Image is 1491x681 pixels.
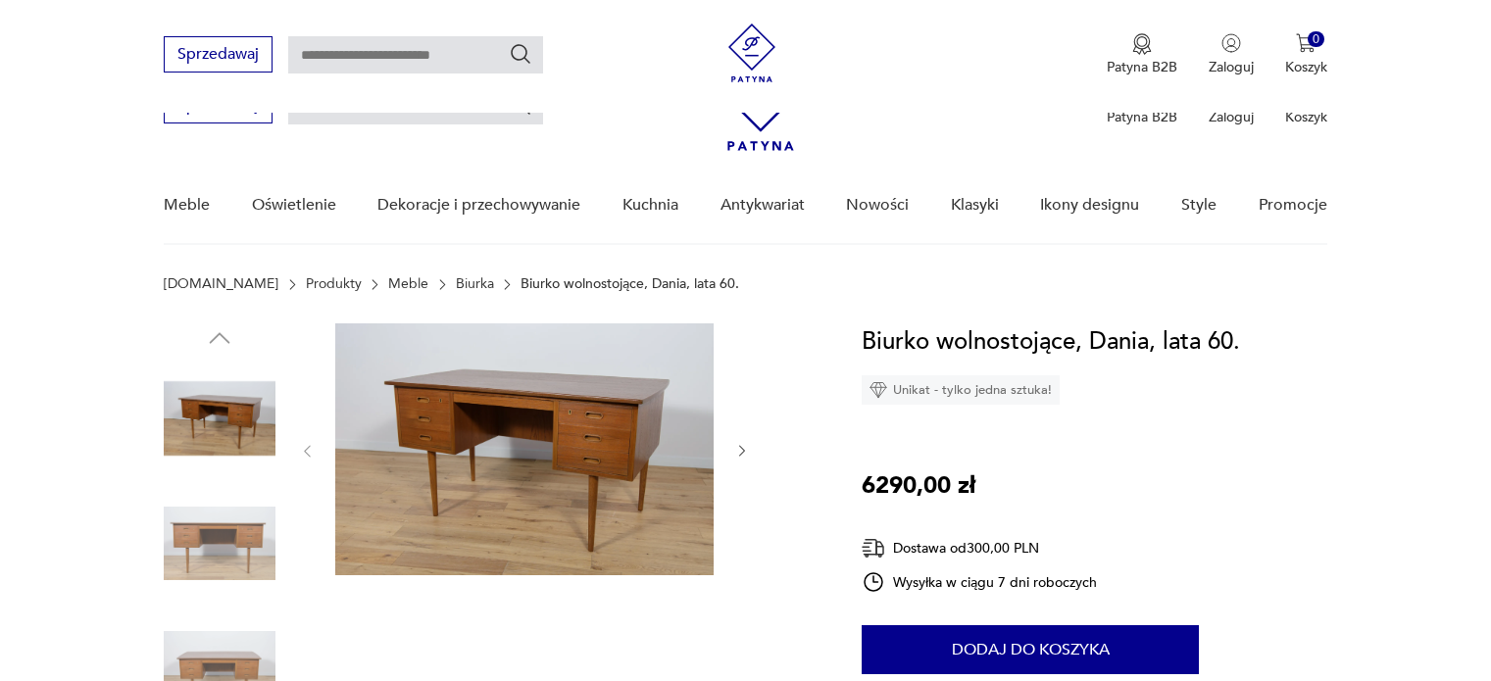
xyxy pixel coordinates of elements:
a: Promocje [1259,168,1327,243]
p: Patyna B2B [1107,108,1177,126]
img: Patyna - sklep z meblami i dekoracjami vintage [722,24,781,82]
h1: Biurko wolnostojące, Dania, lata 60. [862,323,1240,361]
img: Ikona dostawy [862,536,885,560]
img: Ikona koszyka [1296,33,1316,53]
p: Koszyk [1285,58,1327,76]
button: Sprzedawaj [164,36,273,73]
img: Ikona diamentu [870,381,887,399]
button: Szukaj [509,42,532,66]
button: Patyna B2B [1107,33,1177,76]
a: Klasyki [951,168,999,243]
a: Ikony designu [1040,168,1139,243]
img: Zdjęcie produktu Biurko wolnostojące, Dania, lata 60. [164,363,275,474]
a: Ikona medaluPatyna B2B [1107,33,1177,76]
p: Koszyk [1285,108,1327,126]
img: Ikonka użytkownika [1221,33,1241,53]
a: [DOMAIN_NAME] [164,276,278,292]
div: Dostawa od 300,00 PLN [862,536,1097,560]
a: Biurka [456,276,494,292]
a: Kuchnia [622,168,678,243]
img: Zdjęcie produktu Biurko wolnostojące, Dania, lata 60. [164,488,275,600]
div: Wysyłka w ciągu 7 dni roboczych [862,570,1097,594]
div: 0 [1308,31,1324,48]
a: Oświetlenie [252,168,336,243]
p: Zaloguj [1209,58,1254,76]
p: Zaloguj [1209,108,1254,126]
a: Sprzedawaj [164,100,273,114]
button: 0Koszyk [1285,33,1327,76]
a: Meble [164,168,210,243]
a: Produkty [306,276,362,292]
p: 6290,00 zł [862,467,975,505]
p: Biurko wolnostojące, Dania, lata 60. [521,276,739,292]
a: Dekoracje i przechowywanie [377,168,580,243]
button: Dodaj do koszyka [862,625,1199,674]
div: Unikat - tylko jedna sztuka! [862,375,1060,405]
p: Patyna B2B [1107,58,1177,76]
img: Zdjęcie produktu Biurko wolnostojące, Dania, lata 60. [335,323,714,575]
img: Ikona medalu [1132,33,1152,55]
a: Style [1181,168,1217,243]
a: Sprzedawaj [164,49,273,63]
a: Antykwariat [721,168,805,243]
a: Meble [388,276,428,292]
button: Zaloguj [1209,33,1254,76]
a: Nowości [846,168,909,243]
